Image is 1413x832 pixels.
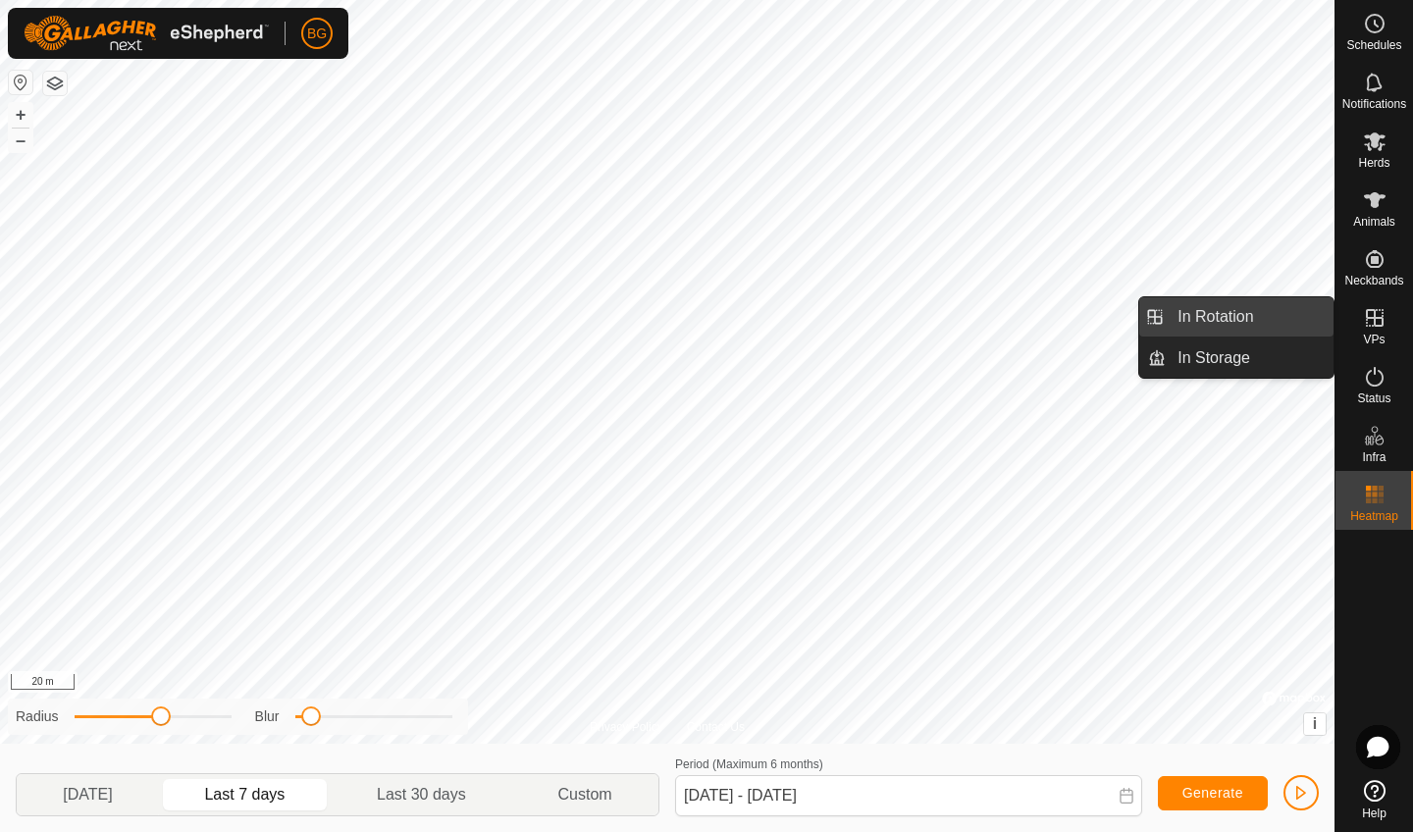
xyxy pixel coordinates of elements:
span: Animals [1353,216,1395,228]
button: Map Layers [43,72,67,95]
span: In Storage [1177,346,1250,370]
button: – [9,129,32,152]
label: Radius [16,706,59,727]
span: BG [307,24,327,44]
a: In Rotation [1166,297,1334,337]
a: In Storage [1166,338,1334,378]
li: In Rotation [1139,297,1334,337]
span: Last 7 days [204,783,285,806]
span: Status [1357,392,1390,404]
span: Generate [1182,785,1243,801]
a: Contact Us [687,718,745,736]
img: Gallagher Logo [24,16,269,51]
span: Herds [1358,157,1389,169]
span: Help [1362,807,1387,819]
span: VPs [1363,334,1385,345]
span: In Rotation [1177,305,1253,329]
li: In Storage [1139,338,1334,378]
span: [DATE] [63,783,112,806]
label: Blur [255,706,280,727]
span: i [1313,715,1317,732]
span: Notifications [1342,98,1406,110]
button: + [9,103,32,127]
a: Help [1335,772,1413,827]
button: i [1304,713,1326,735]
span: Neckbands [1344,275,1403,286]
span: Infra [1362,451,1386,463]
label: Period (Maximum 6 months) [675,757,823,771]
span: Last 30 days [377,783,466,806]
button: Generate [1158,776,1268,810]
button: Reset Map [9,71,32,94]
span: Heatmap [1350,510,1398,522]
a: Privacy Policy [590,718,663,736]
span: Schedules [1346,39,1401,51]
span: Custom [558,783,612,806]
